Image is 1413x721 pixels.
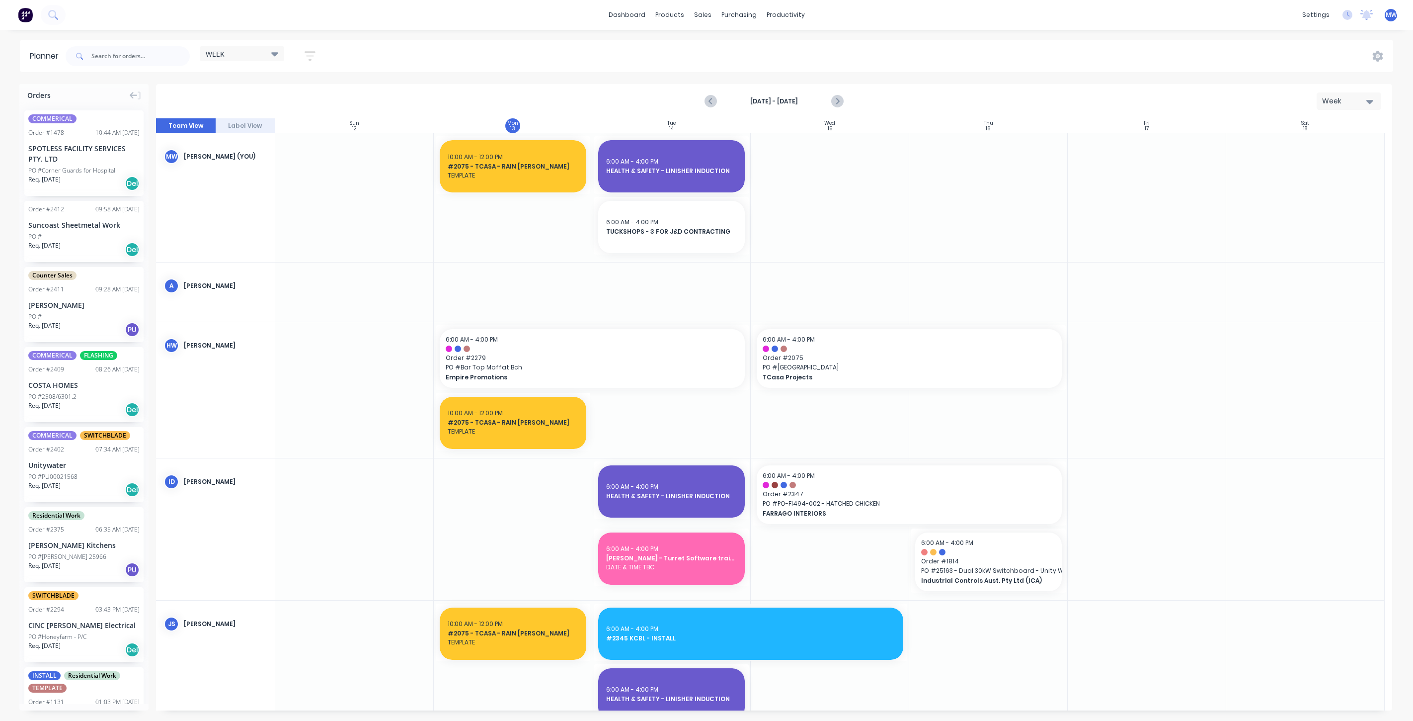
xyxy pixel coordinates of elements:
span: TEMPLATE [448,171,578,180]
span: 6:00 AM - 4:00 PM [763,335,815,344]
div: PO #2508/6301.2 [28,392,77,401]
span: Req. [DATE] [28,401,61,410]
div: settings [1297,7,1334,22]
span: PO # 25163 - Dual 30kW Switchboard - Unity Water [921,566,1056,575]
span: Order # 1814 [921,557,1056,566]
div: Tue [667,120,676,126]
span: 6:00 AM - 4:00 PM [606,218,658,226]
div: [PERSON_NAME] [184,341,267,350]
button: Team View [156,118,216,133]
div: Del [125,176,140,191]
span: 10:00 AM - 12:00 PM [448,153,503,161]
span: 6:00 AM - 4:00 PM [921,539,973,547]
span: 6:00 AM - 4:00 PM [606,482,658,491]
span: Counter Sales [28,271,77,280]
div: PO #Corner Guards for Hospital [28,166,115,175]
span: Req. [DATE] [28,175,61,184]
span: Empire Promotions [446,373,709,382]
span: Order # 2279 [446,354,739,362]
div: HW [164,338,179,353]
span: FARRAGO INTERIORS [763,509,1026,518]
div: Thu [984,120,993,126]
div: 10:44 AM [DATE] [95,128,140,137]
button: Week [1317,92,1381,110]
span: TCasa Projects [763,373,1026,382]
div: [PERSON_NAME] [184,477,267,486]
div: Del [125,642,140,657]
span: [PERSON_NAME] - Turret Software training [606,554,737,563]
span: 6:00 AM - 4:00 PM [606,157,658,166]
div: 06:35 AM [DATE] [95,525,140,534]
div: [PERSON_NAME] [184,281,267,290]
div: Unitywater [28,460,140,470]
div: 12 [352,126,357,131]
span: 6:00 AM - 4:00 PM [606,544,658,553]
span: PO # Bar Top Moffat Bch [446,363,739,372]
div: Planner [30,50,64,62]
span: 6:00 AM - 4:00 PM [606,625,658,633]
div: Suncoast Sheetmetal Work [28,220,140,230]
span: HEALTH & SAFETY - LINISHER INDUCTION [606,167,737,176]
div: PO #[PERSON_NAME] 25966 [28,552,106,561]
span: INSTALL [28,671,61,680]
div: PO #PU00021568 [28,472,78,481]
span: Req. [DATE] [28,561,61,570]
span: COMMERICAL [28,431,77,440]
div: PO #Honeyfarm - P/C [28,632,86,641]
span: PO # [GEOGRAPHIC_DATA] [763,363,1056,372]
div: sales [689,7,716,22]
span: TUCKSHOPS - 3 FOR J&D CONTRACTING [606,227,737,236]
div: Del [125,402,140,417]
div: Order # 2412 [28,205,64,214]
div: [PERSON_NAME] Kitchens [28,540,140,550]
a: dashboard [604,7,650,22]
div: Order # 2411 [28,285,64,294]
span: #2345 KCBL - INSTALL [606,634,895,643]
div: 07:34 AM [DATE] [95,445,140,454]
span: Req. [DATE] [28,481,61,490]
div: CINC [PERSON_NAME] Electrical [28,620,140,631]
input: Search for orders... [91,46,190,66]
div: productivity [762,7,810,22]
span: TEMPLATE [448,638,578,647]
span: Req. [DATE] [28,321,61,330]
div: Del [125,482,140,497]
span: HEALTH & SAFETY - LINISHER INDUCTION [606,695,737,704]
span: COMMERICAL [28,351,77,360]
div: PO # [28,312,42,321]
div: Order # 1131 [28,698,64,707]
img: Factory [18,7,33,22]
span: MW [1386,10,1397,19]
div: 16 [986,126,991,131]
span: 6:00 AM - 4:00 PM [763,471,815,480]
div: Order # 1478 [28,128,64,137]
div: Del [125,242,140,257]
span: #2075 - TCASA - RAIN [PERSON_NAME] [448,629,578,638]
div: 01:03 PM [DATE] [95,698,140,707]
div: 13 [510,126,515,131]
div: 03:43 PM [DATE] [95,605,140,614]
div: 09:58 AM [DATE] [95,205,140,214]
span: WEEK [206,49,225,59]
div: Fri [1144,120,1150,126]
span: TEMPLATE [28,684,67,693]
div: purchasing [716,7,762,22]
div: 17 [1145,126,1149,131]
span: Req. [DATE] [28,241,61,250]
div: 15 [828,126,832,131]
div: [PERSON_NAME] [28,300,140,310]
span: 10:00 AM - 12:00 PM [448,620,503,628]
span: SWITCHBLADE [80,431,130,440]
div: JS [164,617,179,631]
div: Mon [507,120,518,126]
div: [PERSON_NAME] [184,620,267,629]
strong: [DATE] - [DATE] [724,97,824,106]
span: Industrial Controls Aust. Pty Ltd (ICA) [921,576,1042,585]
div: Sun [350,120,359,126]
span: #2075 - TCASA - RAIN [PERSON_NAME] [448,418,578,427]
button: Label View [216,118,275,133]
div: SPOTLESS FACILITY SERVICES PTY. LTD [28,143,140,164]
span: DATE & TIME TBC [606,563,737,572]
div: Week [1322,96,1368,106]
div: Order # 2294 [28,605,64,614]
